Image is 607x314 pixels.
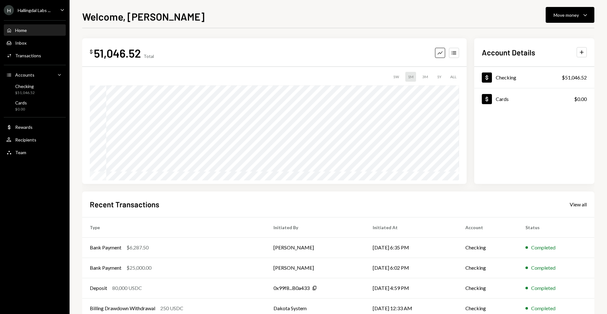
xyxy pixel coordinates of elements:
[15,40,27,46] div: Inbox
[546,7,594,23] button: Move money
[531,244,555,251] div: Completed
[562,74,587,81] div: $51,046.52
[4,37,66,48] a: Inbox
[4,121,66,133] a: Rewards
[15,28,27,33] div: Home
[126,244,149,251] div: $6,287.50
[90,284,107,292] div: Deposit
[266,258,365,278] td: [PERSON_NAME]
[496,96,509,102] div: Cards
[160,305,183,312] div: 250 USDC
[448,72,459,82] div: ALL
[570,201,587,208] a: View all
[90,305,155,312] div: Billing Drawdown Withdrawal
[482,47,535,58] h2: Account Details
[90,244,121,251] div: Bank Payment
[15,137,36,142] div: Recipients
[574,95,587,103] div: $0.00
[4,134,66,145] a: Recipients
[15,72,34,78] div: Accounts
[4,98,66,113] a: Cards$0.00
[90,264,121,272] div: Bank Payment
[420,72,431,82] div: 3M
[15,150,26,155] div: Team
[4,82,66,97] a: Checking$51,046.52
[4,24,66,36] a: Home
[365,237,457,258] td: [DATE] 6:35 PM
[144,53,154,59] div: Total
[273,284,310,292] div: 0x99f8...B0a433
[458,278,518,298] td: Checking
[15,107,27,112] div: $0.00
[90,48,93,55] div: $
[126,264,151,272] div: $25,000.00
[266,237,365,258] td: [PERSON_NAME]
[18,8,51,13] div: Hallingdal Labs ...
[82,10,205,23] h1: Welcome, [PERSON_NAME]
[15,84,35,89] div: Checking
[112,284,142,292] div: 80,000 USDC
[15,53,41,58] div: Transactions
[15,124,33,130] div: Rewards
[570,201,587,208] div: View all
[474,67,594,88] a: Checking$51,046.52
[4,5,14,15] div: H
[458,217,518,237] th: Account
[15,90,35,96] div: $51,046.52
[531,264,555,272] div: Completed
[94,46,141,60] div: 51,046.52
[531,305,555,312] div: Completed
[365,278,457,298] td: [DATE] 4:59 PM
[531,284,555,292] div: Completed
[474,88,594,110] a: Cards$0.00
[15,100,27,105] div: Cards
[90,199,159,210] h2: Recent Transactions
[82,217,266,237] th: Type
[496,74,516,80] div: Checking
[4,50,66,61] a: Transactions
[518,217,594,237] th: Status
[405,72,416,82] div: 1M
[554,12,579,18] div: Move money
[458,258,518,278] td: Checking
[4,147,66,158] a: Team
[266,217,365,237] th: Initiated By
[458,237,518,258] td: Checking
[390,72,402,82] div: 1W
[365,258,457,278] td: [DATE] 6:02 PM
[365,217,457,237] th: Initiated At
[434,72,444,82] div: 1Y
[4,69,66,80] a: Accounts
